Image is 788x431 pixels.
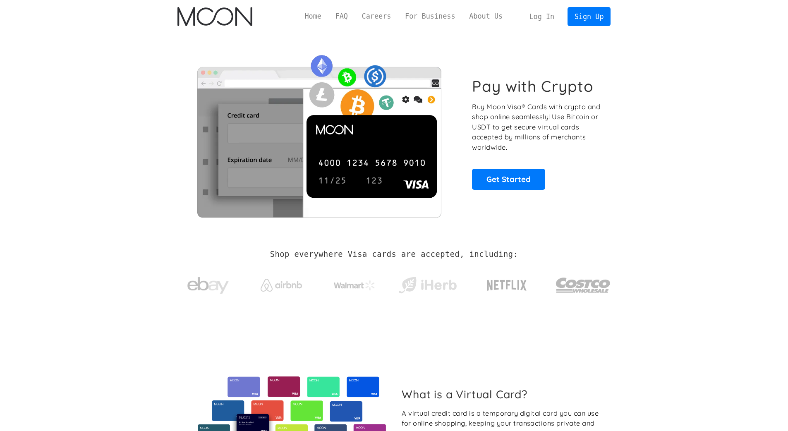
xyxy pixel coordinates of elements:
[177,7,252,26] a: home
[556,270,611,301] img: Costco
[355,11,398,22] a: Careers
[298,11,328,22] a: Home
[270,250,518,259] h2: Shop everywhere Visa cards are accepted, including:
[470,267,544,300] a: Netflix
[472,102,601,153] p: Buy Moon Visa® Cards with crypto and shop online seamlessly! Use Bitcoin or USDT to get secure vi...
[323,272,385,295] a: Walmart
[486,275,527,296] img: Netflix
[187,273,229,299] img: ebay
[177,49,461,217] img: Moon Cards let you spend your crypto anywhere Visa is accepted.
[261,279,302,292] img: Airbnb
[334,280,375,290] img: Walmart
[556,261,611,305] a: Costco
[568,7,611,26] a: Sign Up
[177,264,239,303] a: ebay
[397,275,458,296] img: iHerb
[328,11,355,22] a: FAQ
[462,11,510,22] a: About Us
[397,266,458,300] a: iHerb
[250,271,312,296] a: Airbnb
[402,388,604,401] h2: What is a Virtual Card?
[177,7,252,26] img: Moon Logo
[522,7,561,26] a: Log In
[472,169,545,189] a: Get Started
[398,11,462,22] a: For Business
[472,77,594,96] h1: Pay with Crypto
